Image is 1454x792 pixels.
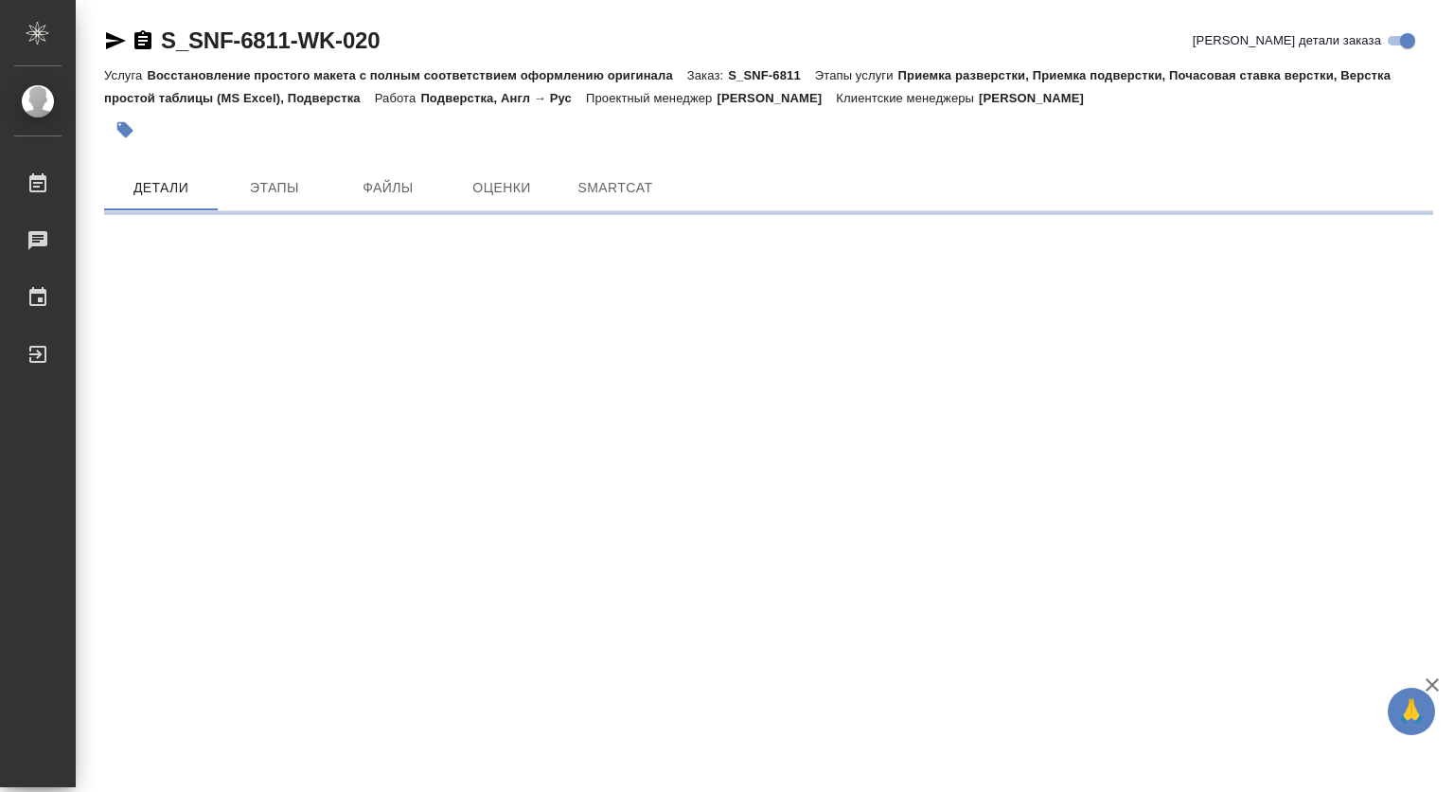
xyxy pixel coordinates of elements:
[815,68,898,82] p: Этапы услуги
[104,109,146,151] button: Добавить тэг
[1388,688,1435,735] button: 🙏
[132,29,154,52] button: Скопировать ссылку
[586,91,717,105] p: Проектный менеджер
[717,91,836,105] p: [PERSON_NAME]
[229,176,320,200] span: Этапы
[147,68,686,82] p: Восстановление простого макета с полным соответствием оформлению оригинала
[728,68,815,82] p: S_SNF-6811
[456,176,547,200] span: Оценки
[161,27,380,53] a: S_SNF-6811-WK-020
[104,29,127,52] button: Скопировать ссылку для ЯМессенджера
[343,176,434,200] span: Файлы
[570,176,661,200] span: SmartCat
[115,176,206,200] span: Детали
[375,91,421,105] p: Работа
[836,91,979,105] p: Клиентские менеджеры
[1193,31,1381,50] span: [PERSON_NAME] детали заказа
[420,91,586,105] p: Подверстка, Англ → Рус
[104,68,147,82] p: Услуга
[979,91,1098,105] p: [PERSON_NAME]
[687,68,728,82] p: Заказ:
[1395,692,1427,731] span: 🙏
